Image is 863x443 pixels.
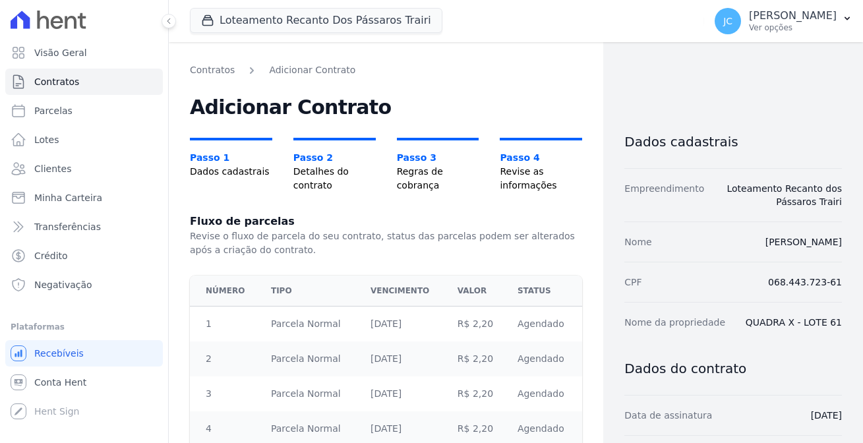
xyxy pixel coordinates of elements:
[190,376,263,411] td: 3
[510,341,582,376] td: Agendado
[190,63,235,77] a: Contratos
[190,151,272,165] span: Passo 1
[293,151,376,165] span: Passo 2
[450,307,510,342] td: R$ 2,20
[5,98,163,124] a: Parcelas
[704,3,863,40] button: JC [PERSON_NAME] Ver opções
[269,63,355,77] a: Adicionar Contrato
[34,46,87,59] span: Visão Geral
[765,235,842,249] dd: [PERSON_NAME]
[397,165,479,192] span: Regras de cobrança
[624,276,641,289] dt: CPF
[624,134,842,150] h3: Dados cadastrais
[749,9,837,22] p: [PERSON_NAME]
[5,156,163,182] a: Clientes
[190,138,582,192] nav: Progress
[190,229,582,257] p: Revise o fluxo de parcela do seu contrato, status das parcelas podem ser alterados após a criação...
[811,409,842,422] dd: [DATE]
[749,22,837,33] p: Ver opções
[34,347,84,360] span: Recebíveis
[624,235,651,249] dt: Nome
[263,341,363,376] td: Parcela Normal
[5,340,163,367] a: Recebíveis
[723,16,732,26] span: JC
[190,214,582,229] h1: Fluxo de parcelas
[5,185,163,211] a: Minha Carteira
[34,278,92,291] span: Negativação
[190,8,442,33] button: Loteamento Recanto Dos Pássaros Trairi
[363,307,450,342] td: [DATE]
[263,307,363,342] td: Parcela Normal
[190,98,582,117] h2: Adicionar Contrato
[34,191,102,204] span: Minha Carteira
[500,151,582,165] span: Passo 4
[190,341,263,376] td: 2
[768,276,842,289] dd: 068.443.723-61
[624,409,712,422] dt: Data de assinatura
[34,249,68,262] span: Crédito
[624,182,704,208] dt: Empreendimento
[190,307,263,342] td: 1
[397,151,479,165] span: Passo 3
[363,276,450,307] th: Vencimento
[5,214,163,240] a: Transferências
[5,272,163,298] a: Negativação
[624,316,725,329] dt: Nome da propriedade
[510,307,582,342] td: Agendado
[5,127,163,153] a: Lotes
[34,75,79,88] span: Contratos
[450,341,510,376] td: R$ 2,20
[34,133,59,146] span: Lotes
[11,319,158,335] div: Plataformas
[363,341,450,376] td: [DATE]
[190,63,582,77] nav: Breadcrumb
[5,40,163,66] a: Visão Geral
[746,316,842,329] dd: QUADRA X - LOTE 61
[263,276,363,307] th: Tipo
[34,162,71,175] span: Clientes
[500,165,582,192] span: Revise as informações
[34,376,86,389] span: Conta Hent
[190,165,272,179] span: Dados cadastrais
[363,376,450,411] td: [DATE]
[5,243,163,269] a: Crédito
[263,376,363,411] td: Parcela Normal
[450,276,510,307] th: Valor
[34,104,73,117] span: Parcelas
[293,165,376,192] span: Detalhes do contrato
[34,220,101,233] span: Transferências
[450,376,510,411] td: R$ 2,20
[5,69,163,95] a: Contratos
[624,361,842,376] h3: Dados do contrato
[510,276,582,307] th: Status
[190,276,263,307] th: Número
[5,369,163,396] a: Conta Hent
[510,376,582,411] td: Agendado
[715,182,842,208] dd: Loteamento Recanto dos Pássaros Trairi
